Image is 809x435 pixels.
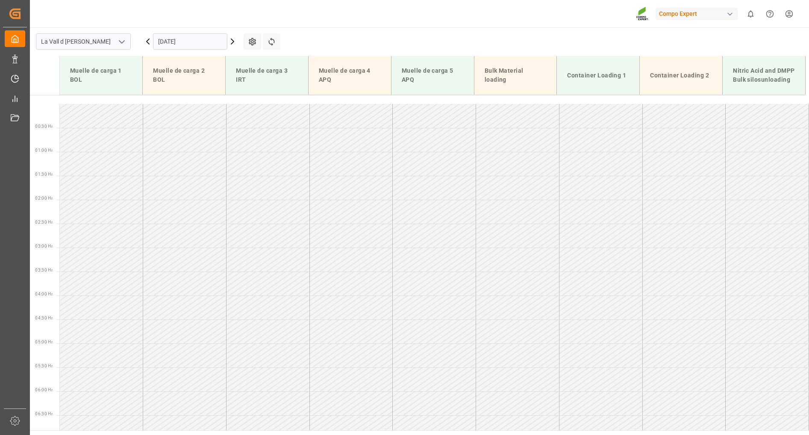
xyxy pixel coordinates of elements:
[730,63,798,88] div: Nitric Acid and DMPP Bulk silosunloading
[35,172,53,177] span: 01:30 Hr
[35,292,53,296] span: 04:00 Hr
[115,35,128,48] button: open menu
[35,220,53,225] span: 02:30 Hr
[35,268,53,272] span: 03:30 Hr
[656,6,741,22] button: Compo Expert
[35,388,53,392] span: 06:00 Hr
[153,33,227,50] input: DD.MM.YYYY
[481,63,550,88] div: Bulk Material loading
[35,196,53,201] span: 02:00 Hr
[35,124,53,129] span: 00:30 Hr
[36,33,131,50] input: Type to search/select
[35,340,53,344] span: 05:00 Hr
[398,63,467,88] div: Muelle de carga 5 APQ
[760,4,780,24] button: Help Center
[35,244,53,249] span: 03:00 Hr
[35,148,53,153] span: 01:00 Hr
[647,68,715,83] div: Container Loading 2
[741,4,760,24] button: show 0 new notifications
[35,411,53,416] span: 06:30 Hr
[150,63,218,88] div: Muelle de carga 2 BOL
[656,8,738,20] div: Compo Expert
[67,63,135,88] div: Muelle de carga 1 BOL
[636,6,650,21] img: Screenshot%202023-09-29%20at%2010.02.21.png_1712312052.png
[564,68,632,83] div: Container Loading 1
[315,63,384,88] div: Muelle de carga 4 APQ
[35,316,53,320] span: 04:30 Hr
[35,364,53,368] span: 05:30 Hr
[232,63,301,88] div: Muelle de carga 3 IRT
